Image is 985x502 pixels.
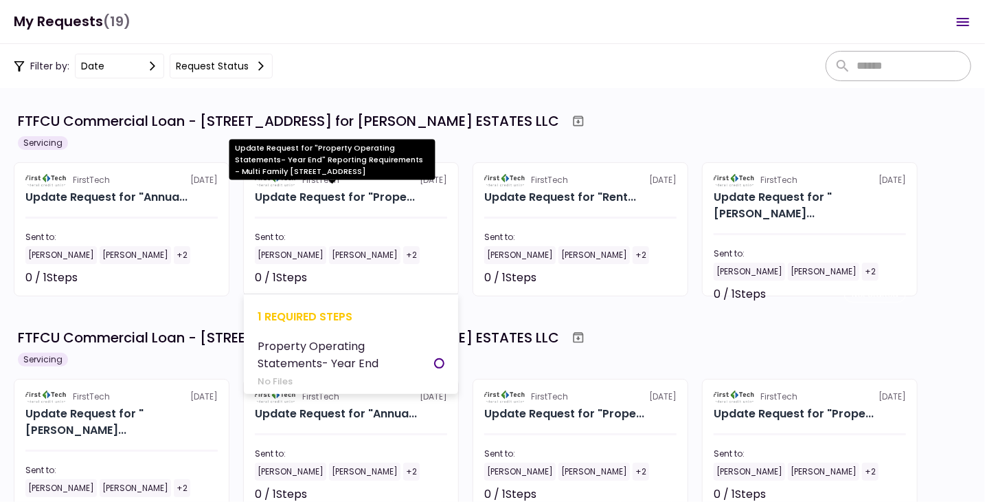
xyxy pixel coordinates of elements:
[18,353,68,367] div: Servicing
[532,391,569,403] div: FirstTech
[566,109,591,133] button: Archive workflow
[25,174,67,186] img: Partner logo
[714,406,874,422] div: Update Request for "Property Operating Statements - Year to Date" Reporting Requirements - Multi ...
[484,174,526,186] img: Partner logo
[385,270,447,286] div: Not started
[329,246,400,264] div: [PERSON_NAME]
[25,270,78,286] div: 0 / 1 Steps
[788,463,859,481] div: [PERSON_NAME]
[714,174,906,186] div: [DATE]
[484,406,644,422] div: Update Request for "Property Operating Statements- Year End" Reporting Requirements - Multi Famil...
[25,174,218,186] div: [DATE]
[174,246,190,264] div: +2
[714,286,766,303] div: 0 / 1 Steps
[255,463,326,481] div: [PERSON_NAME]
[100,479,171,497] div: [PERSON_NAME]
[73,174,110,186] div: FirstTech
[329,463,400,481] div: [PERSON_NAME]
[484,246,556,264] div: [PERSON_NAME]
[18,136,68,150] div: Servicing
[484,391,526,403] img: Partner logo
[947,6,980,39] button: Open menu
[14,54,273,78] div: Filter by:
[484,270,536,286] div: 0 / 1 Steps
[844,286,906,303] div: Not started
[258,308,444,325] div: 1 required steps
[558,463,630,481] div: [PERSON_NAME]
[14,8,131,36] h1: My Requests
[255,246,326,264] div: [PERSON_NAME]
[73,391,110,403] div: FirstTech
[229,140,435,180] div: Update Request for "Property Operating Statements- Year End" Reporting Requirements - Multi Famil...
[255,391,447,403] div: [DATE]
[258,338,434,372] div: Property Operating Statements- Year End
[714,463,785,481] div: [PERSON_NAME]
[714,189,906,222] div: Update Request for "Financial Statement Year to Date" Reporting Requirements - Borrower Carl Esta...
[403,246,420,264] div: +2
[566,325,591,350] button: Archive workflow
[714,248,906,260] div: Sent to:
[25,246,97,264] div: [PERSON_NAME]
[18,327,559,348] div: FTFCU Commercial Loan - [STREET_ADDRESS] for [PERSON_NAME] ESTATES LLC
[255,189,415,206] div: Update Request for "Property Operating Statements- Year End" Reporting Requirements - Multi Famil...
[156,270,218,286] div: Not started
[255,448,447,460] div: Sent to:
[714,391,906,403] div: [DATE]
[18,111,559,131] div: FTFCU Commercial Loan - [STREET_ADDRESS] for [PERSON_NAME] ESTATES LLC
[484,463,556,481] div: [PERSON_NAME]
[25,189,188,206] div: Update Request for "Annual ERQ" Reporting Requirements - Multi Family 1929 Bluff Rd Unit 182 Colu...
[484,189,636,206] div: Update Request for "Rent Roll" Reporting Requirements - Multi Family 1929 Bluff Rd Unit 182 Colum...
[100,246,171,264] div: [PERSON_NAME]
[633,246,649,264] div: +2
[170,54,273,78] button: Request status
[25,231,218,243] div: Sent to:
[532,174,569,186] div: FirstTech
[255,231,447,243] div: Sent to:
[25,464,218,477] div: Sent to:
[484,231,677,243] div: Sent to:
[403,463,420,481] div: +2
[558,246,630,264] div: [PERSON_NAME]
[862,463,879,481] div: +2
[25,479,97,497] div: [PERSON_NAME]
[788,263,859,281] div: [PERSON_NAME]
[103,8,131,36] span: (19)
[714,174,756,186] img: Partner logo
[761,391,798,403] div: FirstTech
[25,391,67,403] img: Partner logo
[174,479,190,497] div: +2
[862,263,879,281] div: +2
[484,174,677,186] div: [DATE]
[81,58,104,74] div: date
[25,406,218,439] div: Update Request for "Financial Statement Year to Date" Reporting Requirements - Borrower Carl Esta...
[75,54,164,78] button: date
[484,448,677,460] div: Sent to:
[302,391,339,403] div: FirstTech
[255,391,297,403] img: Partner logo
[484,391,677,403] div: [DATE]
[25,391,218,403] div: [DATE]
[761,174,798,186] div: FirstTech
[255,406,417,422] div: Update Request for "Annual ERQ" Reporting Requirements - Multi Family 1929 Bluff Rd Unit 178 Colu...
[714,263,785,281] div: [PERSON_NAME]
[615,270,677,286] div: Not started
[714,391,756,403] img: Partner logo
[258,375,434,389] div: No Files
[255,270,307,286] div: 0 / 1 Steps
[714,448,906,460] div: Sent to:
[633,463,649,481] div: +2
